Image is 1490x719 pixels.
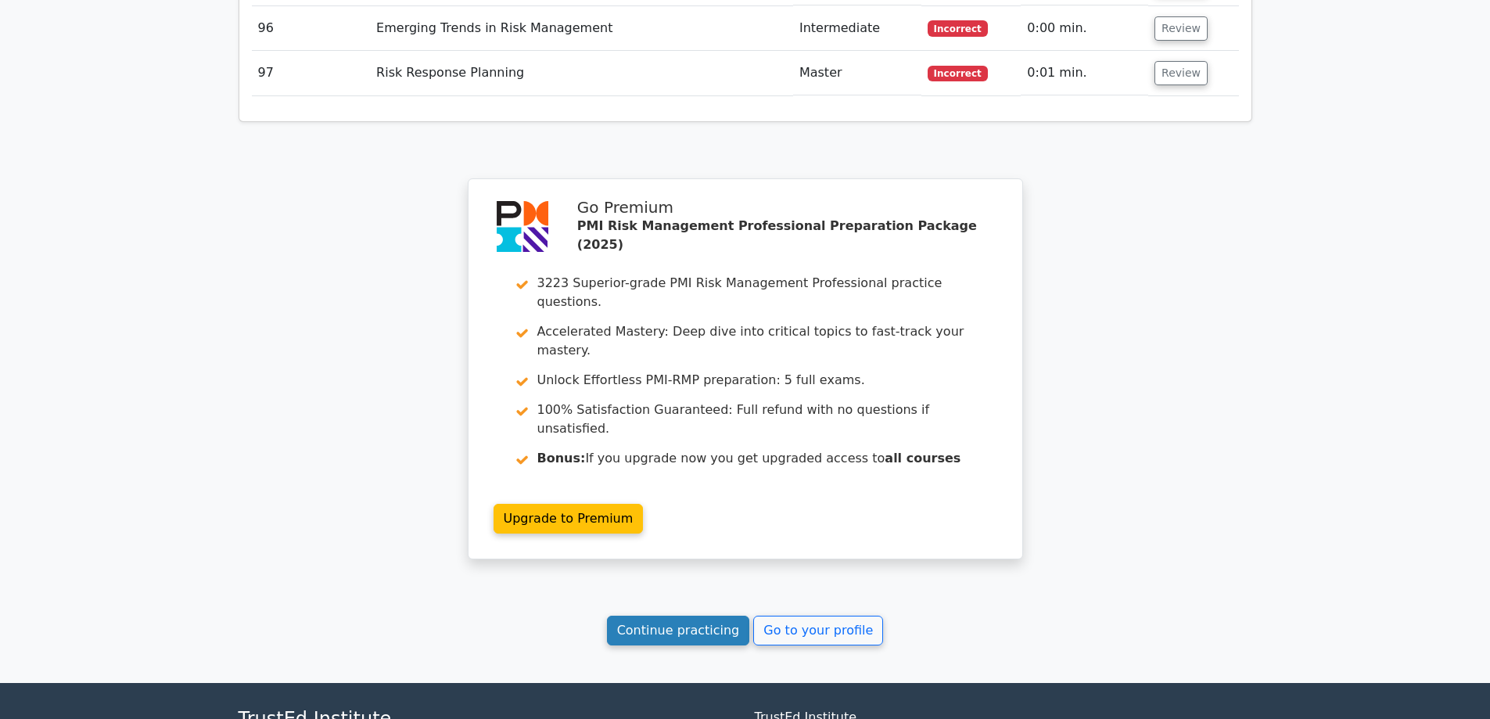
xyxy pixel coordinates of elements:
td: Emerging Trends in Risk Management [370,6,793,51]
td: 0:01 min. [1021,51,1148,95]
td: Risk Response Planning [370,51,793,95]
td: Master [793,51,921,95]
span: Incorrect [928,20,988,36]
button: Review [1154,16,1208,41]
a: Go to your profile [753,616,883,645]
td: 96 [252,6,371,51]
a: Upgrade to Premium [494,504,644,534]
td: 97 [252,51,371,95]
td: Intermediate [793,6,921,51]
button: Review [1154,61,1208,85]
td: 0:00 min. [1021,6,1148,51]
a: Continue practicing [607,616,750,645]
span: Incorrect [928,66,988,81]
